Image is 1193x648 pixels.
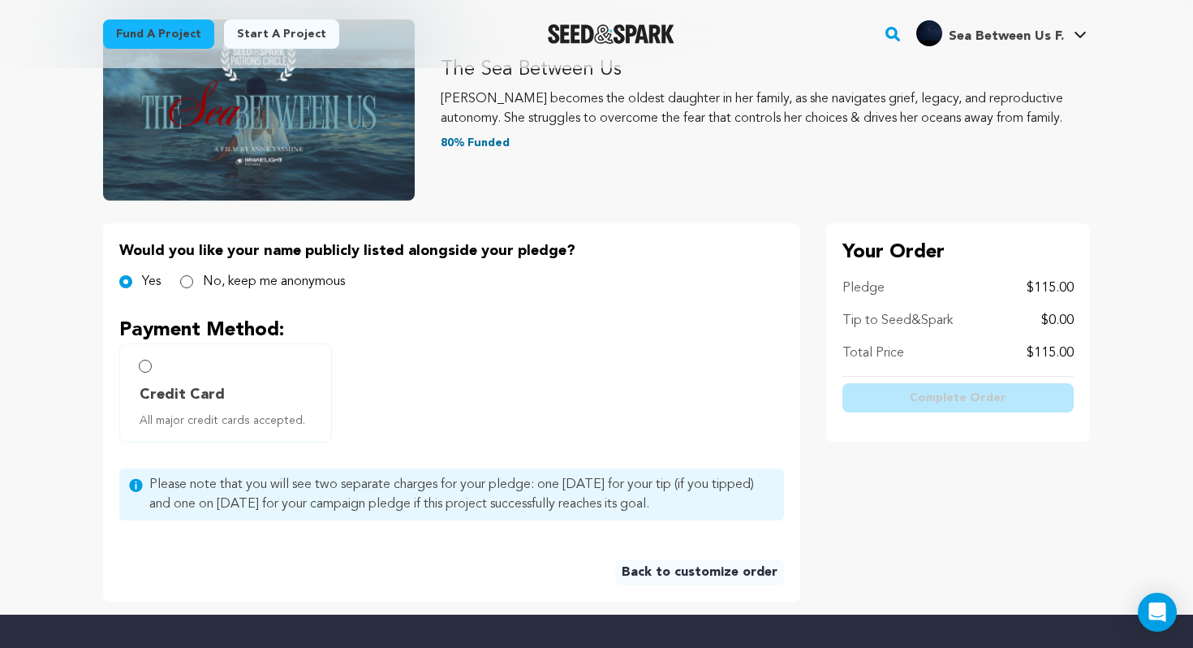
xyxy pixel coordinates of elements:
[1041,311,1074,330] p: $0.00
[1138,593,1177,632] div: Open Intercom Messenger
[441,135,1090,151] p: 80% Funded
[140,413,318,429] span: All major credit cards accepted.
[842,240,1074,266] p: Your Order
[842,279,885,298] p: Pledge
[441,57,1090,83] p: The Sea Between Us
[913,17,1090,46] a: Sea Between Us F.'s Profile
[142,272,161,292] label: Yes
[103,19,415,201] img: The Sea Between Us image
[203,272,345,292] label: No, keep me anonymous
[615,559,784,585] a: Back to customize order
[842,343,904,363] p: Total Price
[548,24,675,44] a: Seed&Spark Homepage
[916,20,1064,46] div: Sea Between Us F.'s Profile
[842,383,1074,413] button: Complete Order
[1027,343,1074,363] p: $115.00
[119,318,784,343] p: Payment Method:
[910,390,1006,406] span: Complete Order
[1027,279,1074,298] p: $115.00
[441,89,1090,128] p: [PERSON_NAME] becomes the oldest daughter in her family, as she navigates grief, legacy, and repr...
[224,19,339,49] a: Start a project
[916,20,942,46] img: 70e4bdabd1bda51f.jpg
[140,383,225,406] span: Credit Card
[949,30,1064,43] span: Sea Between Us F.
[149,475,774,514] span: Please note that you will see two separate charges for your pledge: one [DATE] for your tip (if y...
[103,19,214,49] a: Fund a project
[913,17,1090,51] span: Sea Between Us F.'s Profile
[842,311,953,330] p: Tip to Seed&Spark
[548,24,675,44] img: Seed&Spark Logo Dark Mode
[119,240,784,262] p: Would you like your name publicly listed alongside your pledge?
